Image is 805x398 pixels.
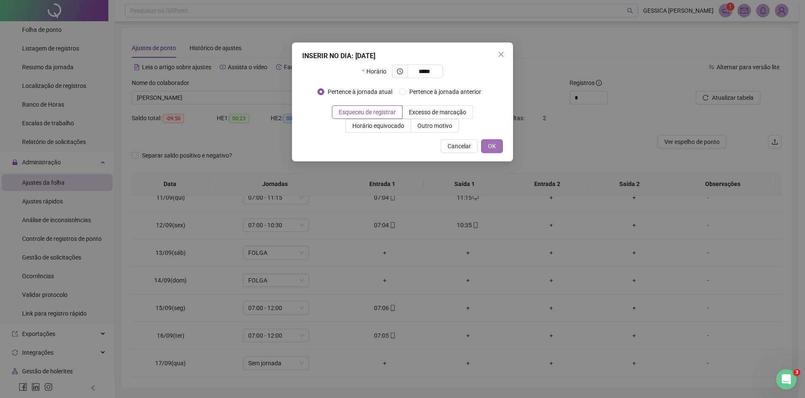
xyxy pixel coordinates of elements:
span: Excesso de marcação [409,109,466,116]
span: close [498,51,505,58]
div: INSERIR NO DIA : [DATE] [302,51,503,61]
button: Cancelar [441,139,478,153]
span: Pertence à jornada atual [324,87,396,96]
button: OK [481,139,503,153]
span: clock-circle [397,68,403,74]
button: Close [494,48,508,61]
span: Horário equivocado [352,122,404,129]
span: Cancelar [448,141,471,151]
span: Outro motivo [417,122,452,129]
span: OK [488,141,496,151]
span: Pertence à jornada anterior [406,87,485,96]
span: Esqueceu de registrar [339,109,396,116]
span: 3 [794,369,800,376]
iframe: Intercom live chat [776,369,796,390]
label: Horário [362,65,391,78]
